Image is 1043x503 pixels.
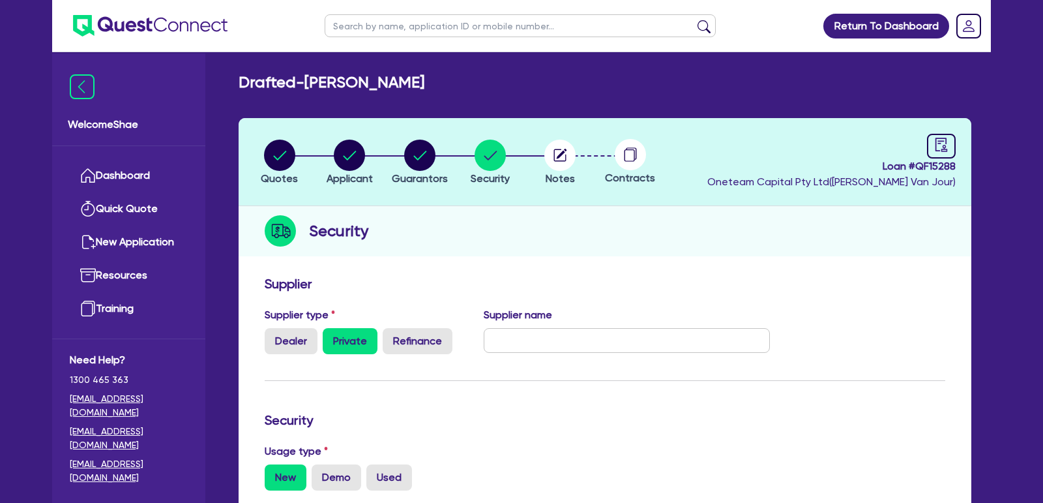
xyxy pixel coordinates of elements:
[70,259,188,292] a: Resources
[265,276,945,292] h3: Supplier
[823,14,949,38] a: Return To Dashboard
[260,139,299,187] button: Quotes
[312,465,361,491] label: Demo
[707,159,956,174] span: Loan # QF15288
[323,328,377,354] label: Private
[934,138,948,152] span: audit
[265,307,335,323] label: Supplier type
[70,159,188,192] a: Dashboard
[70,373,188,387] span: 1300 465 363
[261,172,298,185] span: Quotes
[265,444,328,459] label: Usage type
[326,139,374,187] button: Applicant
[265,328,317,354] label: Dealer
[544,139,576,187] button: Notes
[70,457,188,485] a: [EMAIL_ADDRESS][DOMAIN_NAME]
[952,9,986,43] a: Dropdown toggle
[605,172,655,184] span: Contracts
[265,215,296,247] img: step-icon
[392,172,448,185] span: Guarantors
[265,465,306,491] label: New
[80,267,96,283] img: resources
[80,201,96,217] img: quick-quote
[70,192,188,226] a: Quick Quote
[927,134,956,159] a: audit
[70,425,188,452] a: [EMAIL_ADDRESS][DOMAIN_NAME]
[70,392,188,419] a: [EMAIL_ADDRESS][DOMAIN_NAME]
[484,307,552,323] label: Supplier name
[73,15,228,37] img: quest-connect-logo-blue
[80,234,96,250] img: new-application
[70,226,188,259] a: New Application
[383,328,452,354] label: Refinance
[391,139,448,187] button: Guarantors
[470,139,510,187] button: Security
[239,73,424,92] h2: Drafted - [PERSON_NAME]
[327,172,373,185] span: Applicant
[70,74,95,99] img: icon-menu-close
[325,14,716,37] input: Search by name, application ID or mobile number...
[70,292,188,326] a: Training
[309,219,368,243] h2: Security
[68,117,190,132] span: Welcome Shae
[471,172,510,185] span: Security
[80,301,96,316] img: training
[70,352,188,368] span: Need Help?
[366,465,412,491] label: Used
[707,175,956,188] span: Oneteam Capital Pty Ltd ( [PERSON_NAME] Van Jour )
[265,412,945,428] h3: Security
[546,172,575,185] span: Notes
